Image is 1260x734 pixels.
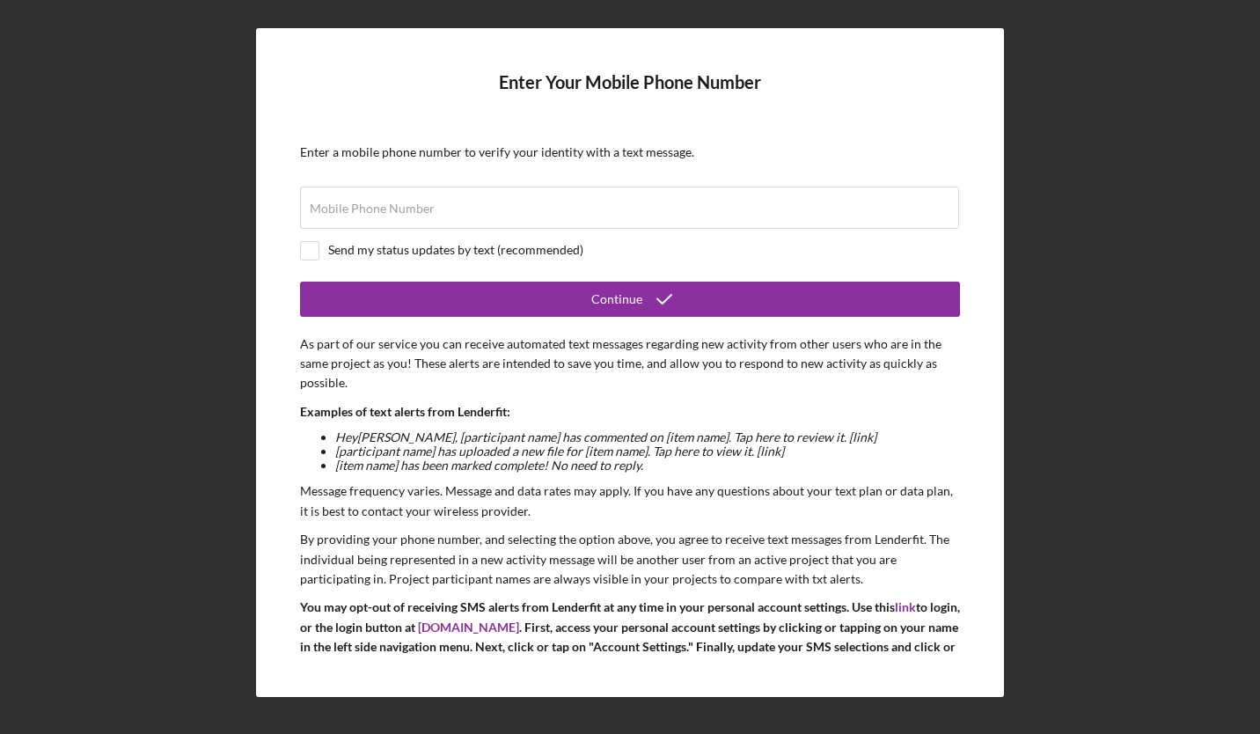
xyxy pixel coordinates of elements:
p: As part of our service you can receive automated text messages regarding new activity from other ... [300,334,960,393]
h4: Enter Your Mobile Phone Number [300,72,960,119]
p: By providing your phone number, and selecting the option above, you agree to receive text message... [300,530,960,589]
p: Message frequency varies. Message and data rates may apply. If you have any questions about your ... [300,481,960,521]
li: Hey [PERSON_NAME] , [participant name] has commented on [item name]. Tap here to review it. [link] [335,430,960,444]
div: Enter a mobile phone number to verify your identity with a text message. [300,145,960,159]
li: [participant name] has uploaded a new file for [item name]. Tap here to view it. [link] [335,444,960,459]
p: You may opt-out of receiving SMS alerts from Lenderfit at any time in your personal account setti... [300,598,960,677]
a: [DOMAIN_NAME] [418,620,519,635]
button: Continue [300,282,960,317]
li: [item name] has been marked complete! No need to reply. [335,459,960,473]
a: link [895,599,916,614]
label: Mobile Phone Number [310,202,435,216]
div: Send my status updates by text (recommended) [328,243,583,257]
div: Continue [591,282,642,317]
p: Examples of text alerts from Lenderfit: [300,402,960,422]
